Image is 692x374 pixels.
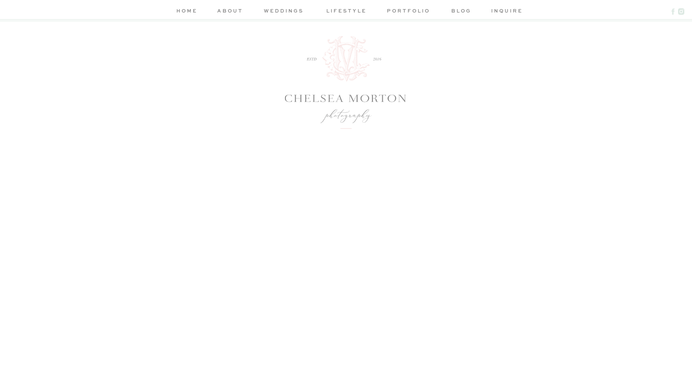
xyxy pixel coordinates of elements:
a: weddings [261,7,307,17]
a: portfolio [385,7,431,17]
a: about [216,7,245,17]
a: inquire [491,7,519,17]
a: blog [447,7,475,17]
a: lifestyle [323,7,369,17]
a: home [174,7,199,17]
